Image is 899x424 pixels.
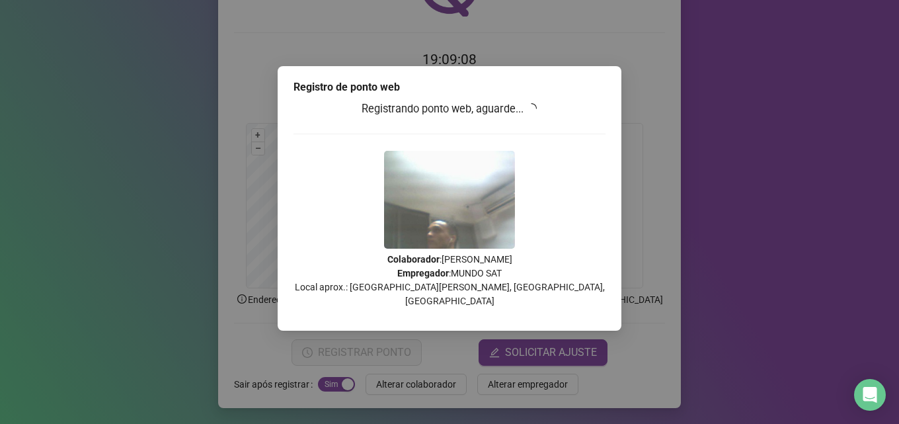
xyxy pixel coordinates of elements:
[293,79,606,95] div: Registro de ponto web
[854,379,886,411] div: Open Intercom Messenger
[387,254,440,265] strong: Colaborador
[384,151,515,249] img: 9k=
[293,253,606,308] p: : [PERSON_NAME] : MUNDO SAT Local aprox.: [GEOGRAPHIC_DATA][PERSON_NAME], [GEOGRAPHIC_DATA], [GEO...
[526,103,537,114] span: loading
[397,268,449,278] strong: Empregador
[293,101,606,118] h3: Registrando ponto web, aguarde...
